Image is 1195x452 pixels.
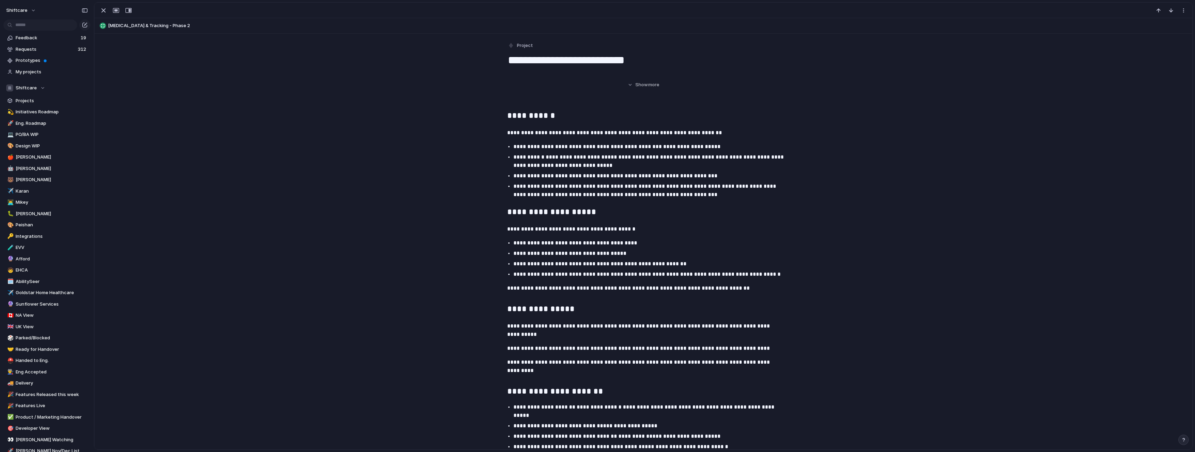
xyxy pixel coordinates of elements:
[3,141,90,151] div: 🎨Design WIP
[3,152,90,162] div: 🍎[PERSON_NAME]
[3,186,90,196] div: ✈️Karan
[6,108,13,115] button: 💫
[6,7,27,14] span: shiftcare
[7,176,12,184] div: 🐻
[6,346,13,353] button: 🤝
[16,34,79,41] span: Feedback
[3,412,90,422] a: ✅Product / Marketing Handover
[81,34,88,41] span: 19
[16,402,88,409] span: Features Live
[7,187,12,195] div: ✈️
[3,175,90,185] div: 🐻[PERSON_NAME]
[16,46,76,53] span: Requests
[7,131,12,139] div: 💻
[3,163,90,174] a: 🤖[PERSON_NAME]
[3,67,90,77] a: My projects
[3,435,90,445] a: 👀[PERSON_NAME] Watching
[7,357,12,365] div: ⛑️
[16,312,88,319] span: NA View
[6,312,13,319] button: 🇨🇦
[16,210,88,217] span: [PERSON_NAME]
[3,33,90,43] a: Feedback19
[648,81,659,88] span: more
[16,380,88,387] span: Delivery
[16,143,88,150] span: Design WIP
[6,154,13,161] button: 🍎
[3,367,90,377] a: 👨‍🏭Eng Accepted
[3,242,90,253] a: 🧪EVV
[3,209,90,219] div: 🐛[PERSON_NAME]
[3,265,90,275] a: 🧒EHCA
[6,256,13,263] button: 🔮
[3,378,90,388] a: 🚚Delivery
[16,369,88,376] span: Eng Accepted
[3,299,90,309] a: 🔮Sunflower Services
[3,118,90,129] div: 🚀Eng. Roadmap
[16,233,88,240] span: Integrations
[3,254,90,264] a: 🔮Afford
[108,22,1189,29] span: [MEDICAL_DATA] & Tracking - Phase 2
[16,221,88,228] span: Peishan
[6,402,13,409] button: 🎉
[6,436,13,443] button: 👀
[3,129,90,140] a: 💻PO/BA WIP
[3,83,90,93] button: Shiftcare
[98,20,1189,31] button: [MEDICAL_DATA] & Tracking - Phase 2
[16,154,88,161] span: [PERSON_NAME]
[3,333,90,343] div: 🎲Parked/Blocked
[3,423,90,434] a: 🎯Developer View
[3,220,90,230] div: 🎨Peishan
[3,231,90,242] a: 🔑Integrations
[7,153,12,161] div: 🍎
[3,389,90,400] div: 🎉Features Released this week
[16,108,88,115] span: Initiatives Roadmap
[16,188,88,195] span: Karan
[3,107,90,117] a: 💫Initiatives Roadmap
[7,345,12,353] div: 🤝
[16,57,88,64] span: Prototypes
[3,288,90,298] a: ✈️Goldstar Home Healthcare
[7,221,12,229] div: 🎨
[7,368,12,376] div: 👨‍🏭
[7,402,12,410] div: 🎉
[6,120,13,127] button: 🚀
[6,199,13,206] button: 👨‍💻
[16,256,88,263] span: Afford
[6,334,13,341] button: 🎲
[16,436,88,443] span: [PERSON_NAME] Watching
[7,108,12,116] div: 💫
[16,199,88,206] span: Mikey
[7,232,12,240] div: 🔑
[3,401,90,411] div: 🎉Features Live
[16,131,88,138] span: PO/BA WIP
[6,357,13,364] button: ⛑️
[7,390,12,398] div: 🎉
[3,96,90,106] a: Projects
[3,344,90,355] a: 🤝Ready for Handover
[3,322,90,332] div: 🇬🇧UK View
[7,277,12,285] div: 🗓️
[6,323,13,330] button: 🇬🇧
[6,425,13,432] button: 🎯
[6,188,13,195] button: ✈️
[3,310,90,321] a: 🇨🇦NA View
[16,84,37,91] span: Shiftcare
[517,42,533,49] span: Project
[6,267,13,274] button: 🧒
[6,278,13,285] button: 🗓️
[6,233,13,240] button: 🔑
[7,300,12,308] div: 🔮
[16,346,88,353] span: Ready for Handover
